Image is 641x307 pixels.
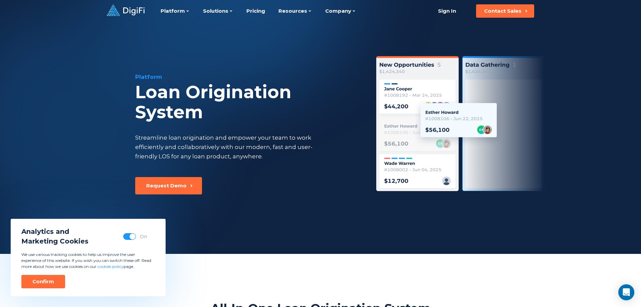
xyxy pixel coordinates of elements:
div: Open Intercom Messenger [618,284,634,300]
div: Loan Origination System [135,82,360,122]
div: On [140,233,147,240]
span: Marketing Cookies [21,237,88,246]
a: Sign In [430,4,464,18]
span: Analytics and [21,227,88,237]
div: Contact Sales [484,8,521,14]
p: We use various tracking cookies to help us improve the user experience of this website. If you wi... [21,252,155,270]
div: Confirm [32,278,54,285]
button: Request Demo [135,177,202,194]
div: Request Demo [146,182,187,189]
a: cookies policy [97,264,124,269]
div: Platform [135,73,360,81]
button: Confirm [21,275,65,288]
button: Contact Sales [476,4,534,18]
div: Streamline loan origination and empower your team to work efficiently and collaboratively with ou... [135,133,325,161]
